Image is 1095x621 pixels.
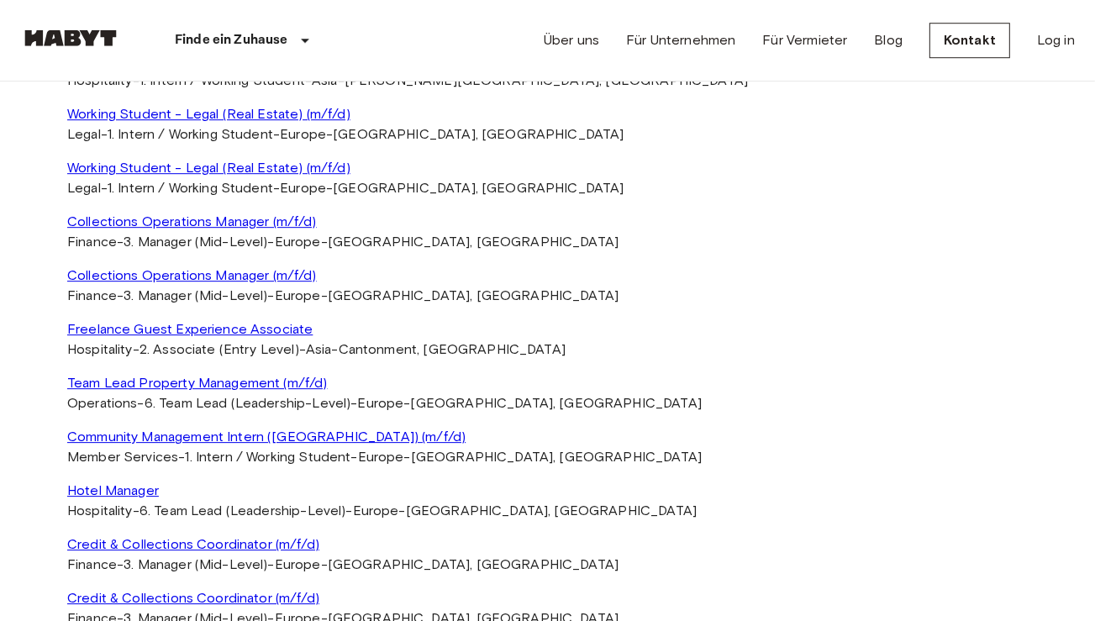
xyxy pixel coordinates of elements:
span: Europe [280,180,326,196]
span: 1. Intern / Working Student [108,126,273,142]
span: - - - [67,234,619,250]
span: Member Services [67,449,178,465]
span: [GEOGRAPHIC_DATA], [GEOGRAPHIC_DATA] [333,180,624,196]
a: Collections Operations Manager (m/f/d) [67,212,1028,232]
span: [GEOGRAPHIC_DATA], [GEOGRAPHIC_DATA] [411,395,702,411]
a: Working Student - Legal (Real Estate) (m/f/d) [67,104,1028,124]
span: Hospitality [67,341,133,357]
span: [GEOGRAPHIC_DATA], [GEOGRAPHIC_DATA] [328,234,619,250]
span: - - - [67,556,619,572]
span: [GEOGRAPHIC_DATA], [GEOGRAPHIC_DATA] [411,449,702,465]
span: 6. Team Lead (Leadership-Level) [140,503,346,518]
p: Finde ein Zuhause [175,30,288,50]
span: 3. Manager (Mid-Level) [124,287,267,303]
span: Legal [67,126,101,142]
span: 1. Intern / Working Student [185,449,350,465]
span: Europe [353,503,399,518]
a: Für Vermieter [762,30,847,50]
span: [GEOGRAPHIC_DATA], [GEOGRAPHIC_DATA] [328,556,619,572]
span: Europe [275,234,321,250]
span: Europe [275,287,321,303]
span: 3. Manager (Mid-Level) [124,556,267,572]
a: Credit & Collections Coordinator (m/f/d) [67,588,1028,608]
span: Finance [67,287,117,303]
span: 2. Associate (Entry Level) [140,341,299,357]
a: Log in [1037,30,1075,50]
span: - - - [67,503,697,518]
a: Collections Operations Manager (m/f/d) [67,266,1028,286]
span: - - - [67,126,624,142]
span: Operations [67,395,138,411]
span: Finance [67,556,117,572]
a: Freelance Guest Experience Associate [67,319,1028,339]
span: Legal [67,180,101,196]
a: Blog [874,30,903,50]
span: Cantonment, [GEOGRAPHIC_DATA] [339,341,566,357]
span: Asia [306,341,332,357]
span: [GEOGRAPHIC_DATA], [GEOGRAPHIC_DATA] [406,503,697,518]
span: 6. Team Lead (Leadership-Level) [145,395,351,411]
span: Hospitality [67,503,133,518]
span: 1. Intern / Working Student [108,180,273,196]
span: - - - [67,287,619,303]
span: Europe [280,126,326,142]
a: Kontakt [929,23,1010,58]
span: [GEOGRAPHIC_DATA], [GEOGRAPHIC_DATA] [333,126,624,142]
span: [GEOGRAPHIC_DATA], [GEOGRAPHIC_DATA] [328,287,619,303]
a: Hotel Manager [67,481,1028,501]
a: Für Unternehmen [626,30,735,50]
a: Über uns [544,30,599,50]
img: Habyt [20,29,121,46]
span: Europe [358,449,404,465]
a: Working Student - Legal (Real Estate) (m/f/d) [67,158,1028,178]
a: Credit & Collections Coordinator (m/f/d) [67,534,1028,555]
a: Community Management Intern ([GEOGRAPHIC_DATA]) (m/f/d) [67,427,1028,447]
span: - - - [67,449,702,465]
span: 3. Manager (Mid-Level) [124,234,267,250]
span: Europe [357,395,403,411]
a: Team Lead Property Management (m/f/d) [67,373,1028,393]
span: - - - [67,341,566,357]
span: - - - [67,180,624,196]
span: Europe [275,556,321,572]
span: Finance [67,234,117,250]
span: - - - [67,395,702,411]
